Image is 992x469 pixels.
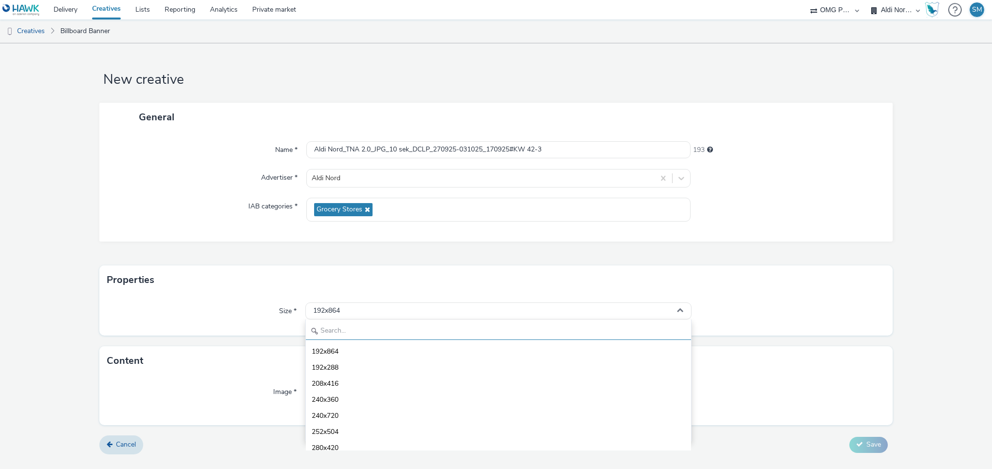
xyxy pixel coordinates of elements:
[271,141,301,155] label: Name *
[312,347,338,356] span: 192x864
[972,2,982,17] div: SM
[5,27,15,37] img: dooh
[707,145,713,155] div: Maximum 255 characters
[139,111,174,124] span: General
[925,2,943,18] a: Hawk Academy
[306,323,692,340] input: Search...
[269,383,300,397] label: Image *
[312,411,338,421] span: 240x720
[306,141,691,158] input: Name
[693,145,705,155] span: 193
[866,440,881,449] span: Save
[317,206,362,214] span: Grocery Stores
[312,363,338,373] span: 192x288
[312,443,338,453] span: 280x420
[312,379,338,389] span: 208x416
[116,440,136,449] span: Cancel
[99,71,893,89] h1: New creative
[2,4,40,16] img: undefined Logo
[257,169,301,183] label: Advertiser *
[312,427,338,437] span: 252x504
[56,19,115,43] a: Billboard Banner
[313,307,340,315] span: 192x864
[275,302,300,316] label: Size *
[99,435,143,454] a: Cancel
[312,395,338,405] span: 240x360
[107,273,154,287] h3: Properties
[925,2,939,18] img: Hawk Academy
[107,354,143,368] h3: Content
[244,198,301,211] label: IAB categories *
[849,437,888,452] button: Save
